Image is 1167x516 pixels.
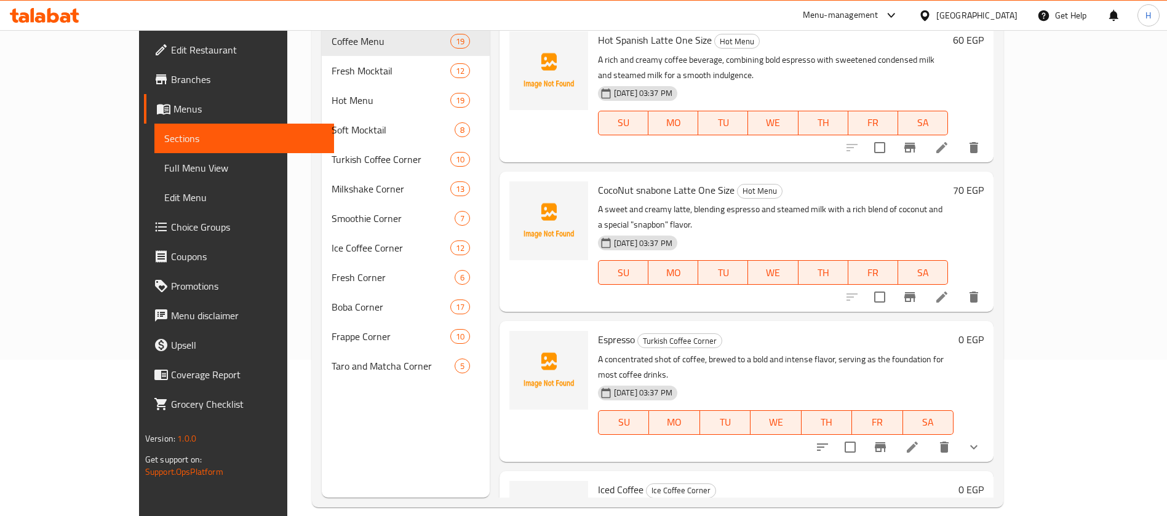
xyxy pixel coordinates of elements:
[698,260,748,285] button: TU
[322,85,490,115] div: Hot Menu19
[144,389,334,419] a: Grocery Checklist
[177,431,196,447] span: 1.0.0
[322,26,490,56] div: Coffee Menu19
[332,270,455,285] span: Fresh Corner
[171,397,324,411] span: Grocery Checklist
[144,242,334,271] a: Coupons
[145,464,223,480] a: Support.OpsPlatform
[144,330,334,360] a: Upsell
[598,260,648,285] button: SU
[703,114,743,132] span: TU
[903,114,943,132] span: SA
[953,31,984,49] h6: 60 EGP
[958,331,984,348] h6: 0 EGP
[322,115,490,145] div: Soft Mocktail8
[714,34,760,49] div: Hot Menu
[171,338,324,352] span: Upsell
[332,329,450,344] div: Frappe Corner
[653,264,693,282] span: MO
[799,260,848,285] button: TH
[455,124,469,136] span: 8
[145,431,175,447] span: Version:
[455,272,469,284] span: 6
[647,483,715,498] span: Ice Coffee Corner
[171,72,324,87] span: Branches
[450,329,470,344] div: items
[322,322,490,351] div: Frappe Corner10
[164,161,324,175] span: Full Menu View
[322,145,490,174] div: Turkish Coffee Corner10
[144,94,334,124] a: Menus
[332,152,450,167] div: Turkish Coffee Corner
[895,282,925,312] button: Branch-specific-item
[637,333,722,348] div: Turkish Coffee Corner
[598,410,649,435] button: SU
[451,154,469,165] span: 10
[649,410,699,435] button: MO
[332,34,450,49] span: Coffee Menu
[748,111,798,135] button: WE
[646,483,716,498] div: Ice Coffee Corner
[144,35,334,65] a: Edit Restaurant
[705,413,746,431] span: TU
[332,122,455,137] span: Soft Mocktail
[848,260,898,285] button: FR
[653,114,693,132] span: MO
[144,212,334,242] a: Choice Groups
[450,152,470,167] div: items
[322,22,490,386] nav: Menu sections
[332,240,450,255] span: Ice Coffee Corner
[903,264,943,282] span: SA
[322,351,490,381] div: Taro and Matcha Corner5
[332,359,455,373] span: Taro and Matcha Corner
[953,181,984,199] h6: 70 EGP
[144,360,334,389] a: Coverage Report
[908,413,949,431] span: SA
[455,213,469,224] span: 7
[715,34,759,49] span: Hot Menu
[966,440,981,454] svg: Show Choices
[455,270,470,285] div: items
[332,93,450,108] div: Hot Menu
[455,211,470,226] div: items
[450,34,470,49] div: items
[332,211,455,226] div: Smoothie Corner
[751,410,801,435] button: WE
[598,352,954,383] p: A concentrated shot of coffee, brewed to a bold and intense flavor, serving as the foundation for...
[603,413,644,431] span: SU
[603,264,643,282] span: SU
[509,331,588,410] img: Espresso
[450,181,470,196] div: items
[603,114,643,132] span: SU
[322,204,490,233] div: Smoothie Corner7
[171,42,324,57] span: Edit Restaurant
[144,65,334,94] a: Branches
[322,56,490,85] div: Fresh Mocktail12
[598,31,712,49] span: Hot Spanish Latte One Size
[930,432,959,462] button: delete
[451,183,469,195] span: 13
[648,260,698,285] button: MO
[738,184,782,198] span: Hot Menu
[753,264,793,282] span: WE
[802,410,852,435] button: TH
[598,202,948,232] p: A sweet and creamy latte, blending espresso and steamed milk with a rich blend of coconut and a s...
[958,481,984,498] h6: 0 EGP
[700,410,751,435] button: TU
[332,300,450,314] span: Boba Corner
[171,279,324,293] span: Promotions
[598,181,735,199] span: CocoNut snabone Latte One Size
[164,131,324,146] span: Sections
[322,174,490,204] div: Milkshake Corner13
[898,111,948,135] button: SA
[898,260,948,285] button: SA
[934,290,949,304] a: Edit menu item
[144,301,334,330] a: Menu disclaimer
[803,114,843,132] span: TH
[144,271,334,301] a: Promotions
[450,240,470,255] div: items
